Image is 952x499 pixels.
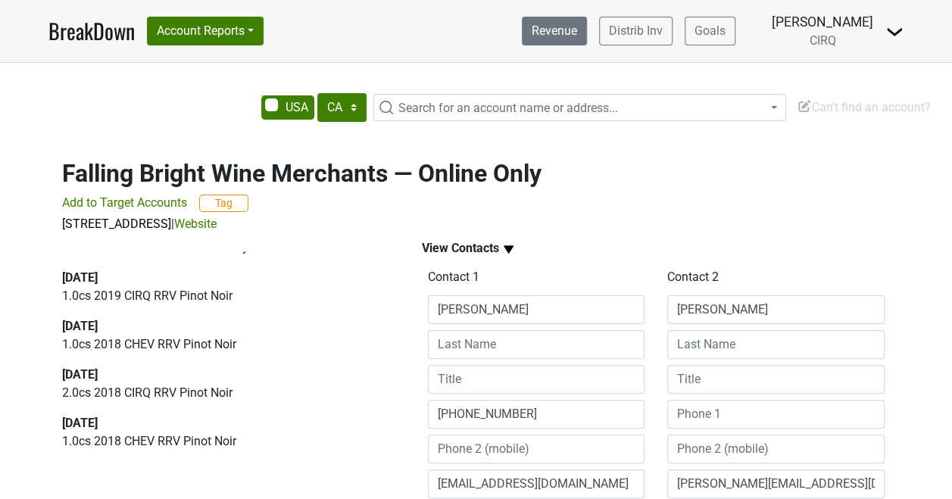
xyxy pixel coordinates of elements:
div: [PERSON_NAME] [772,12,873,32]
p: 2.0 cs 2018 CIRQ RRV Pinot Noir [62,384,387,402]
a: Distrib Inv [599,17,673,45]
div: [DATE] [62,317,387,335]
input: Last Name [667,330,885,359]
a: [STREET_ADDRESS] [62,217,171,231]
input: Phone 1 [667,400,885,429]
span: Add to Target Accounts [62,195,187,210]
input: Title [667,365,885,394]
div: [DATE] [62,366,387,384]
span: CIRQ [810,33,836,48]
b: View Contacts [422,241,499,255]
p: 1.0 cs 2019 CIRQ RRV Pinot Noir [62,287,387,305]
input: Email [428,469,645,498]
a: Goals [685,17,735,45]
span: Can't find an account? [797,100,931,114]
label: Contact 1 [428,268,479,286]
input: First Name [428,295,645,324]
input: Title [428,365,645,394]
a: Website [174,217,217,231]
input: Last Name [428,330,645,359]
input: Phone 2 (mobile) [428,435,645,463]
h2: Falling Bright Wine Merchants — Online Only [62,159,891,188]
label: Contact 2 [667,268,719,286]
input: Phone 1 [428,400,645,429]
p: 1.0 cs 2018 CHEV RRV Pinot Noir [62,432,387,451]
img: Edit [797,98,812,114]
img: Dropdown Menu [885,23,904,41]
span: Search for an account name or address... [398,101,618,115]
img: arrow_down.svg [499,240,518,259]
button: Account Reports [147,17,264,45]
button: Tag [199,195,248,212]
a: BreakDown [48,15,135,47]
input: First Name [667,295,885,324]
p: 1.0 cs 2018 CHEV RRV Pinot Noir [62,335,387,354]
div: [DATE] [62,414,387,432]
input: Email [667,469,885,498]
input: Phone 2 (mobile) [667,435,885,463]
div: [DATE] [62,269,387,287]
a: Revenue [522,17,587,45]
p: | [62,215,891,233]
